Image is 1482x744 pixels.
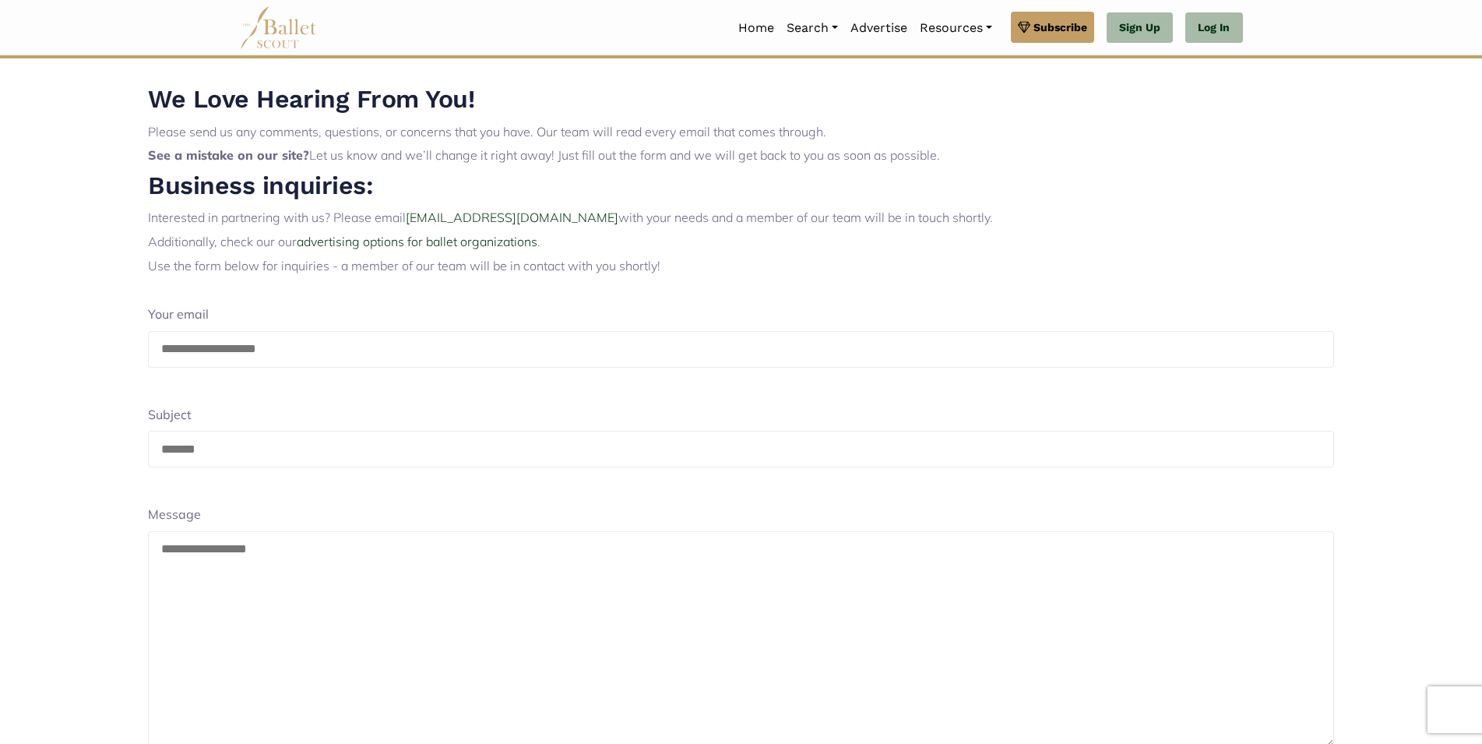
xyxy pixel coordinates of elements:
h2: We Love Hearing From You! [148,83,1333,116]
b: See a mistake on our site? [148,147,309,163]
p: Let us know and we’ll change it right away! Just fill out the form and we will get back to you as... [148,146,1333,166]
p: Interested in partnering with us? Please email with your needs and a member of our team will be i... [148,208,1333,228]
a: advertising options for ballet organizations [297,234,537,249]
a: Home [732,12,780,44]
a: [EMAIL_ADDRESS][DOMAIN_NAME] [406,210,618,225]
a: Advertise [844,12,913,44]
a: Sign Up [1107,12,1173,44]
a: Subscribe [1011,12,1094,43]
p: Use the form below for inquiries - a member of our team will be in contact with you shortly! [148,256,1333,277]
a: Search [780,12,844,44]
div: Subject [148,393,1333,432]
a: Resources [913,12,998,44]
p: Additionally, check our our . [148,232,1333,252]
img: gem.svg [1018,19,1030,36]
div: Message [148,492,1333,531]
p: Please send us any comments, questions, or concerns that you have. Our team will read every email... [148,122,1333,143]
div: Your email [148,292,1333,331]
span: Subscribe [1033,19,1087,36]
h2: Business inquiries: [148,170,1333,203]
a: Log In [1185,12,1242,44]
